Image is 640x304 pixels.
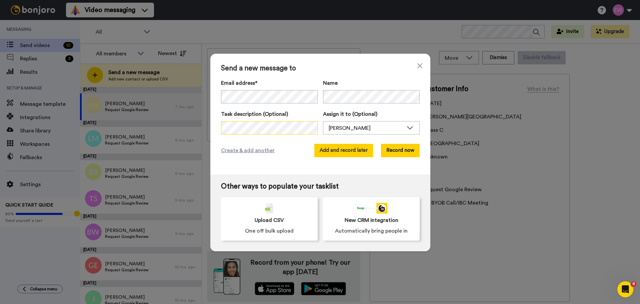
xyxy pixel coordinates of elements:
[631,281,636,287] span: 8
[355,203,387,214] div: animation
[335,227,408,235] span: Automatically bring people in
[314,144,373,157] button: Add and record later
[265,203,273,214] img: csv-grey.png
[255,216,284,224] span: Upload CSV
[221,183,420,191] span: Other ways to populate your tasklist
[323,110,420,118] label: Assign it to (Optional)
[221,79,318,87] label: Email address*
[221,64,420,72] span: Send a new message to
[329,124,403,132] div: [PERSON_NAME]
[617,281,633,297] iframe: Intercom live chat
[221,146,275,155] span: Create & add another
[381,144,420,157] button: Record now
[245,227,294,235] span: One off bulk upload
[345,216,398,224] span: New CRM integration
[323,79,338,87] span: Name
[221,110,318,118] label: Task description (Optional)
